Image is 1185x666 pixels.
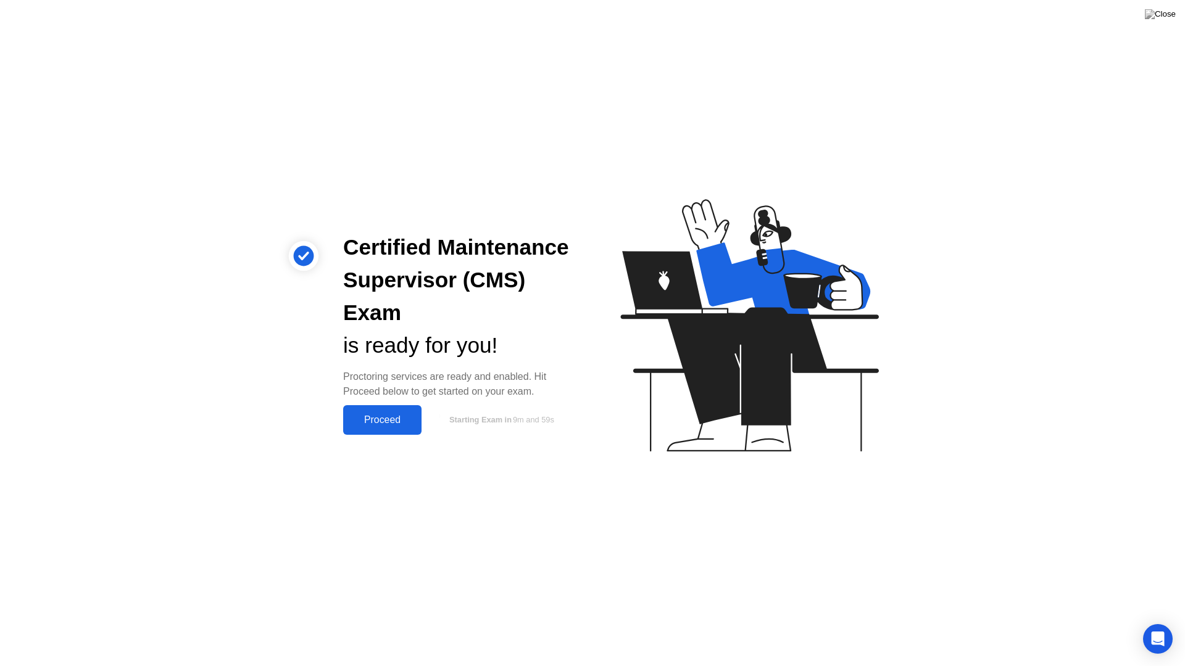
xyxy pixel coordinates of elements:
button: Proceed [343,405,422,435]
div: Open Intercom Messenger [1143,624,1173,654]
div: is ready for you! [343,329,573,362]
div: Certified Maintenance Supervisor (CMS) Exam [343,231,573,329]
div: Proceed [347,414,418,425]
button: Starting Exam in9m and 59s [428,408,573,432]
div: Proctoring services are ready and enabled. Hit Proceed below to get started on your exam. [343,369,573,399]
img: Close [1145,9,1176,19]
span: 9m and 59s [513,415,554,424]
